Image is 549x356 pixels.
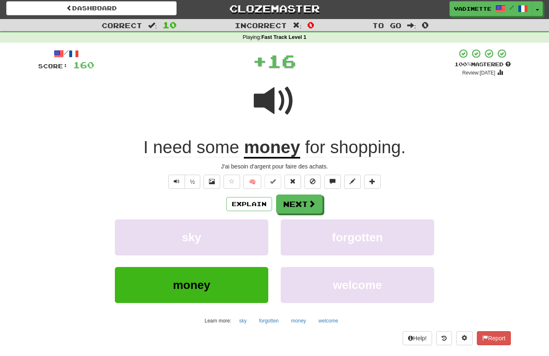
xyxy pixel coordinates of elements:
[261,34,306,40] strong: Fast Track Level 1
[293,22,302,29] span: :
[148,22,157,29] span: :
[333,279,382,291] span: welcome
[244,137,300,159] u: money
[364,175,381,189] button: Add to collection (alt+a)
[300,137,406,157] span: .
[477,331,511,345] button: Report
[462,70,496,76] small: Review: [DATE]
[235,21,287,29] span: Incorrect
[185,175,200,189] button: ½
[226,197,272,211] button: Explain
[168,175,185,189] button: Play sentence audio (ctl+space)
[330,137,401,157] span: shopping
[143,137,148,157] span: I
[253,48,267,73] span: +
[449,1,532,16] a: vadimette /
[38,48,94,59] div: /
[436,331,452,345] button: Round history (alt+y)
[284,175,301,189] button: Reset to 0% Mastered (alt+r)
[102,21,142,29] span: Correct
[422,20,429,30] span: 0
[167,175,200,189] div: Text-to-speech controls
[324,175,341,189] button: Discuss sentence (alt+u)
[163,20,177,30] span: 10
[267,51,296,71] span: 16
[287,315,311,327] button: money
[454,61,471,67] span: 100 %
[281,219,434,255] button: forgotten
[314,315,343,327] button: welcome
[304,175,321,189] button: Ignore sentence (alt+i)
[182,231,202,244] span: sky
[372,21,401,29] span: To go
[6,1,177,15] a: Dashboard
[265,175,281,189] button: Set this sentence to 100% Mastered (alt+m)
[307,20,314,30] span: 0
[173,279,210,291] span: money
[204,175,220,189] button: Show image (alt+x)
[153,137,192,157] span: need
[189,1,360,16] a: Clozemaster
[276,195,323,214] button: Next
[454,61,511,68] div: Mastered
[205,318,231,324] small: Learn more:
[332,231,383,244] span: forgotten
[407,22,416,29] span: :
[243,175,261,189] button: 🧠
[510,5,514,10] span: /
[115,267,268,303] button: money
[115,219,268,255] button: sky
[454,5,491,12] span: vadimette
[235,315,251,327] button: sky
[38,162,511,171] div: J'ai besoin d'argent pour faire des achats.
[197,137,239,157] span: some
[38,63,68,70] span: Score:
[403,331,432,345] button: Help!
[305,137,326,157] span: for
[255,315,283,327] button: forgotten
[73,60,94,70] span: 160
[223,175,240,189] button: Favorite sentence (alt+f)
[281,267,434,303] button: welcome
[344,175,361,189] button: Edit sentence (alt+d)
